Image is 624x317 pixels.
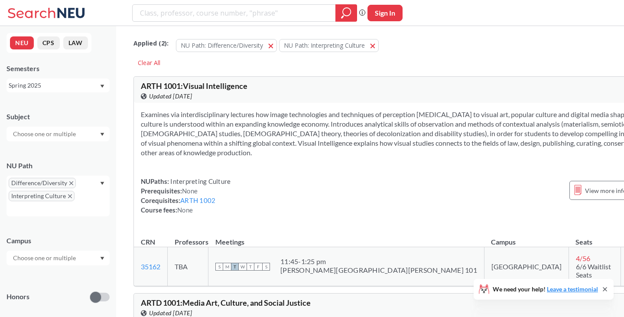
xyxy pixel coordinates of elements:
a: 35162 [141,262,160,271]
svg: magnifying glass [341,7,351,19]
th: Professors [168,229,208,247]
button: CPS [37,36,60,49]
span: W [239,263,247,271]
span: Interpreting CultureX to remove pill [9,191,75,201]
span: M [223,263,231,271]
span: NU Path: Difference/Diversity [181,41,263,49]
span: Updated [DATE] [149,92,192,101]
a: Leave a testimonial [547,285,598,293]
div: Spring 2025Dropdown arrow [6,78,110,92]
span: We need your help! [493,286,598,292]
span: NU Path: Interpreting Culture [284,41,365,49]
svg: X to remove pill [68,194,72,198]
span: 4 / 56 [576,254,590,262]
svg: Dropdown arrow [100,182,104,185]
div: Difference/DiversityX to remove pillInterpreting CultureX to remove pillDropdown arrow [6,176,110,216]
div: Subject [6,112,110,121]
p: Honors [6,292,29,302]
span: T [231,263,239,271]
div: Semesters [6,64,110,73]
a: ARTH 1002 [180,196,215,204]
span: S [215,263,223,271]
div: Dropdown arrow [6,127,110,141]
span: T [247,263,254,271]
span: S [262,263,270,271]
div: Clear All [133,56,165,69]
svg: Dropdown arrow [100,257,104,260]
div: magnifying glass [335,4,357,22]
div: 11:45 - 1:25 pm [280,257,477,266]
button: LAW [63,36,88,49]
svg: Dropdown arrow [100,85,104,88]
span: 6/6 Waitlist Seats [576,262,611,279]
button: Sign In [367,5,403,21]
div: [PERSON_NAME][GEOGRAPHIC_DATA][PERSON_NAME] 101 [280,266,477,275]
div: Campus [6,236,110,245]
span: ARTH 1001 : Visual Intelligence [141,81,247,91]
th: Meetings [208,229,484,247]
input: Choose one or multiple [9,253,81,263]
div: NUPaths: Prerequisites: Corequisites: Course fees: [141,176,231,215]
span: ARTD 1001 : Media Art, Culture, and Social Justice [141,298,311,307]
button: NEU [10,36,34,49]
span: None [182,187,198,195]
svg: Dropdown arrow [100,133,104,136]
div: Dropdown arrow [6,251,110,265]
div: NU Path [6,161,110,170]
th: Seats [569,229,621,247]
div: Spring 2025 [9,81,99,90]
td: [GEOGRAPHIC_DATA] [484,247,569,286]
td: TBA [168,247,208,286]
button: NU Path: Interpreting Culture [279,39,379,52]
span: Interpreting Culture [169,177,231,185]
button: NU Path: Difference/Diversity [176,39,277,52]
div: CRN [141,237,155,247]
span: Difference/DiversityX to remove pill [9,178,76,188]
svg: X to remove pill [69,181,73,185]
span: None [177,206,193,214]
input: Class, professor, course number, "phrase" [139,6,329,20]
input: Choose one or multiple [9,129,81,139]
span: Applied ( 2 ): [133,39,169,48]
span: F [254,263,262,271]
th: Campus [484,229,569,247]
